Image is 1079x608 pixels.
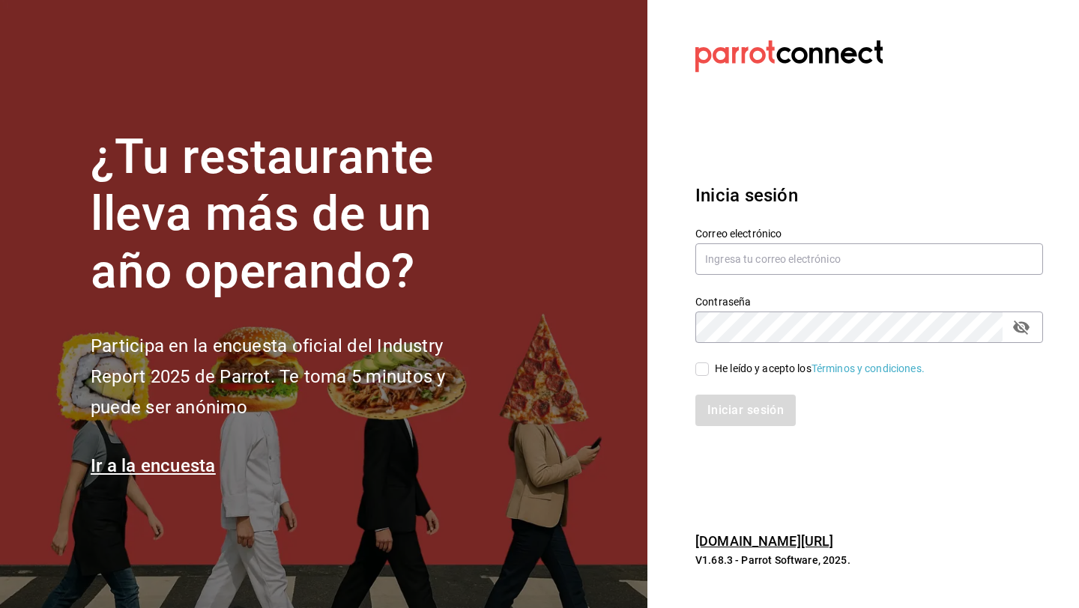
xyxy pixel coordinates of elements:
[91,331,495,422] h2: Participa en la encuesta oficial del Industry Report 2025 de Parrot. Te toma 5 minutos y puede se...
[811,362,925,374] a: Términos y condiciones.
[695,533,833,549] a: [DOMAIN_NAME][URL]
[695,182,1043,209] h3: Inicia sesión
[695,296,1043,306] label: Contraseña
[695,228,1043,238] label: Correo electrónico
[91,129,495,301] h1: ¿Tu restaurante lleva más de un año operando?
[695,553,1043,568] p: V1.68.3 - Parrot Software, 2025.
[1009,314,1034,340] button: passwordField
[695,243,1043,275] input: Ingresa tu correo electrónico
[715,361,925,377] div: He leído y acepto los
[91,455,216,476] a: Ir a la encuesta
